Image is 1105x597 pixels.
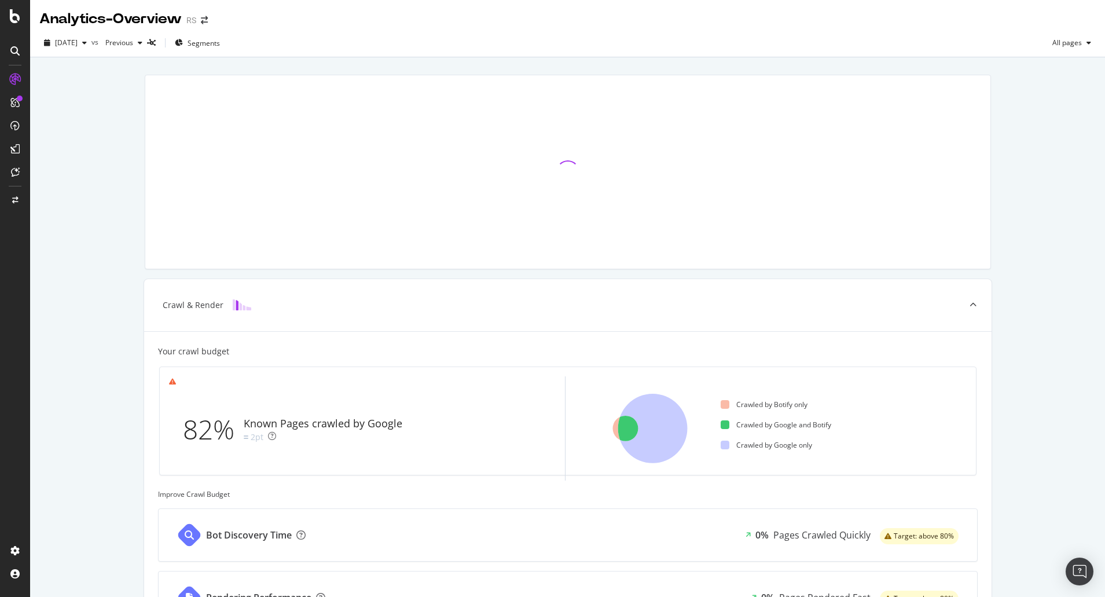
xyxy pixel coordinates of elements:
div: 82% [183,411,244,449]
div: Crawl & Render [163,299,223,311]
div: Analytics - Overview [39,9,182,29]
div: Crawled by Google and Botify [721,420,831,430]
button: Previous [101,34,147,52]
div: Known Pages crawled by Google [244,416,402,431]
button: All pages [1048,34,1096,52]
button: Segments [170,34,225,52]
div: Crawled by Botify only [721,400,807,409]
span: Target: above 80% [894,533,954,540]
span: Segments [188,38,220,48]
button: [DATE] [39,34,91,52]
span: All pages [1048,38,1082,47]
div: Your crawl budget [158,346,229,357]
div: warning label [880,528,959,544]
div: Improve Crawl Budget [158,489,978,499]
div: Pages Crawled Quickly [773,529,871,542]
span: Previous [101,38,133,47]
span: vs [91,37,101,47]
div: arrow-right-arrow-left [201,16,208,24]
a: Bot Discovery Time0%Pages Crawled Quicklywarning label [158,508,978,562]
div: Crawled by Google only [721,440,812,450]
div: Open Intercom Messenger [1066,558,1093,585]
div: Bot Discovery Time [206,529,292,542]
div: 2pt [251,431,263,443]
img: block-icon [233,299,251,310]
span: 2025 Oct. 4th [55,38,78,47]
div: 0% [755,529,769,542]
div: RS [186,14,196,26]
img: Equal [244,435,248,439]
